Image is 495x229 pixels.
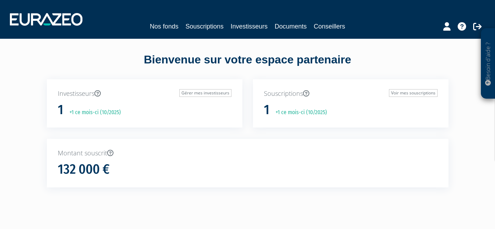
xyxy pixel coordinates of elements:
p: Besoin d'aide ? [484,32,492,95]
a: Documents [275,21,307,31]
a: Conseillers [314,21,345,31]
p: Investisseurs [58,89,231,98]
p: +1 ce mois-ci (10/2025) [271,109,327,117]
div: Bienvenue sur votre espace partenaire [42,52,454,79]
p: +1 ce mois-ci (10/2025) [64,109,121,117]
a: Voir mes souscriptions [389,89,438,97]
a: Investisseurs [230,21,267,31]
a: Nos fonds [150,21,178,31]
p: Souscriptions [264,89,438,98]
h1: 132 000 € [58,162,110,177]
h1: 1 [58,103,63,117]
p: Montant souscrit [58,149,438,158]
a: Gérer mes investisseurs [179,89,231,97]
a: Souscriptions [185,21,223,31]
h1: 1 [264,103,270,117]
img: 1732889491-logotype_eurazeo_blanc_rvb.png [10,13,82,26]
